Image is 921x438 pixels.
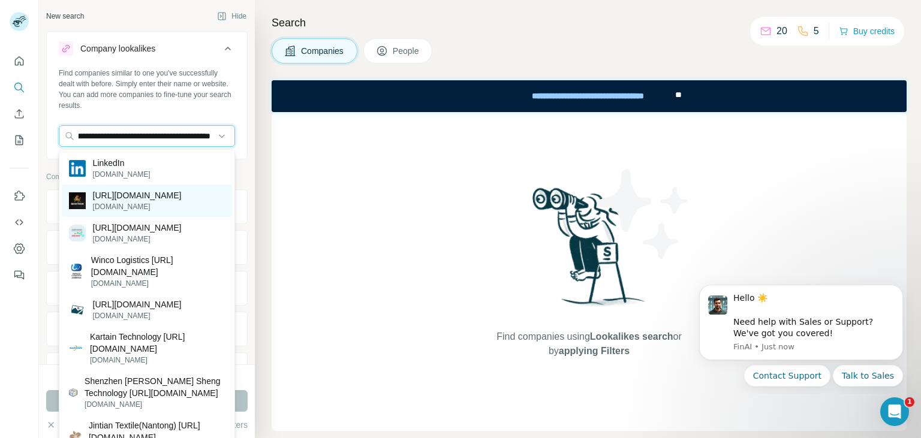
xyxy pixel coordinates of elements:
[10,212,29,233] button: Use Surfe API
[47,34,247,68] button: Company lookalikes
[776,24,787,38] p: 20
[93,234,182,244] p: [DOMAIN_NAME]
[272,80,907,112] iframe: Banner
[93,157,151,169] p: LinkedIn
[91,278,225,289] p: [DOMAIN_NAME]
[47,274,247,303] button: HQ location
[589,160,697,268] img: Surfe Illustration - Stars
[93,189,182,201] p: [URL][DOMAIN_NAME]
[47,355,247,384] button: Employees (size)
[272,14,907,31] h4: Search
[93,222,182,234] p: [URL][DOMAIN_NAME]
[47,233,247,262] button: Industry
[93,201,182,212] p: [DOMAIN_NAME]
[590,331,673,342] span: Lookalikes search
[47,192,247,221] button: Company
[69,225,86,241] img: https://www.linkedin.com/redir/phishing-page?url=apoteker%2eorg
[85,375,225,399] p: Shenzhen [PERSON_NAME] Sheng Technology [URL][DOMAIN_NAME]
[59,68,235,111] div: Find companies similar to one you've successfully dealt with before. Simply enter their name or w...
[90,331,225,355] p: Kartain Technology [URL][DOMAIN_NAME]
[493,330,685,358] span: Find companies using or by
[905,397,914,407] span: 1
[69,264,84,279] img: Winco Logistics https://www.linkedin.com/redir/general-malware-page?url=Co%2eLtd
[10,264,29,286] button: Feedback
[10,238,29,259] button: Dashboard
[393,45,420,57] span: People
[209,7,255,25] button: Hide
[839,23,895,40] button: Buy credits
[69,388,77,397] img: Shenzhen Hua He Sheng Technology https://www.linkedin.com/redir/general-malware-page?url=co%2eltd
[559,346,630,356] span: applying Filters
[93,310,182,321] p: [DOMAIN_NAME]
[10,129,29,151] button: My lists
[91,254,225,278] p: Winco Logistics [URL][DOMAIN_NAME]
[47,315,247,343] button: Annual revenue ($)
[10,77,29,98] button: Search
[93,169,151,180] p: [DOMAIN_NAME]
[10,185,29,207] button: Use Surfe on LinkedIn
[814,24,819,38] p: 5
[80,43,155,55] div: Company lookalikes
[681,274,921,394] iframe: Intercom notifications message
[46,419,80,431] button: Clear
[301,45,345,57] span: Companies
[10,50,29,72] button: Quick start
[46,171,248,182] p: Company information
[69,301,86,318] img: https://www.linkedin.com/company/sevenseaslogitsticco/
[10,103,29,125] button: Enrich CSV
[85,399,225,410] p: [DOMAIN_NAME]
[93,298,182,310] p: [URL][DOMAIN_NAME]
[69,192,86,209] img: https://www.linkedin.com/redir/suspicious-page?url=quicktrade%2eworld
[527,185,652,318] img: Surfe Illustration - Woman searching with binoculars
[69,341,83,355] img: Kartain Technology https://www.linkedin.com/redir/general-malware-page?url=Co%2eltd
[69,160,86,177] img: LinkedIn
[46,11,84,22] div: New search
[90,355,225,365] p: [DOMAIN_NAME]
[880,397,909,426] iframe: Intercom live chat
